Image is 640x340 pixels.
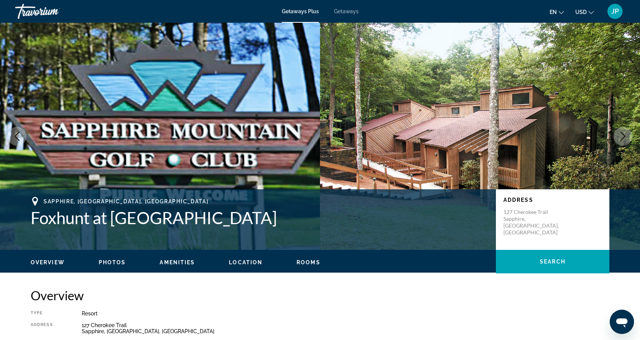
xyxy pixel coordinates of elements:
[8,127,26,146] button: Previous image
[282,8,319,14] a: Getaways Plus
[82,310,609,317] div: Resort
[31,310,63,317] div: Type
[229,259,263,266] button: Location
[605,3,625,19] button: User Menu
[160,259,195,266] button: Amenities
[503,197,602,203] p: Address
[31,208,488,228] h1: Foxhunt at [GEOGRAPHIC_DATA]
[575,6,594,17] button: Change currency
[611,8,619,15] span: JP
[496,250,609,273] button: Search
[503,209,564,236] p: 127 Cherokee Trail Sapphire, [GEOGRAPHIC_DATA], [GEOGRAPHIC_DATA]
[334,8,359,14] a: Getaways
[43,198,208,204] span: Sapphire, [GEOGRAPHIC_DATA], [GEOGRAPHIC_DATA]
[614,127,632,146] button: Next image
[540,259,565,265] span: Search
[610,310,634,334] iframe: Button to launch messaging window
[297,259,320,266] button: Rooms
[31,322,63,334] div: Address
[31,288,609,303] h2: Overview
[31,259,65,266] button: Overview
[550,6,564,17] button: Change language
[82,322,609,334] div: 127 Cherokee Trail Sapphire, [GEOGRAPHIC_DATA], [GEOGRAPHIC_DATA]
[99,259,126,266] button: Photos
[550,9,557,15] span: en
[15,2,91,21] a: Travorium
[575,9,587,15] span: USD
